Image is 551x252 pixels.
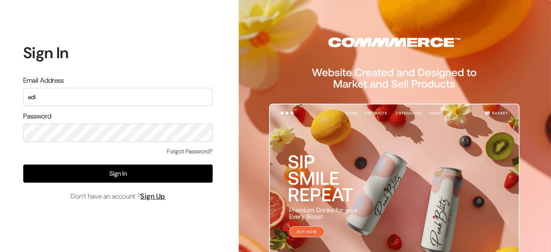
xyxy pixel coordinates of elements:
label: Password [23,111,51,121]
h1: Sign In [23,44,213,62]
label: Email Address [23,75,64,86]
a: Sign Up [140,192,165,201]
a: Forgot Password? [167,147,213,156]
span: Don’t have an account ? [71,191,165,202]
button: Sign In [23,165,213,183]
